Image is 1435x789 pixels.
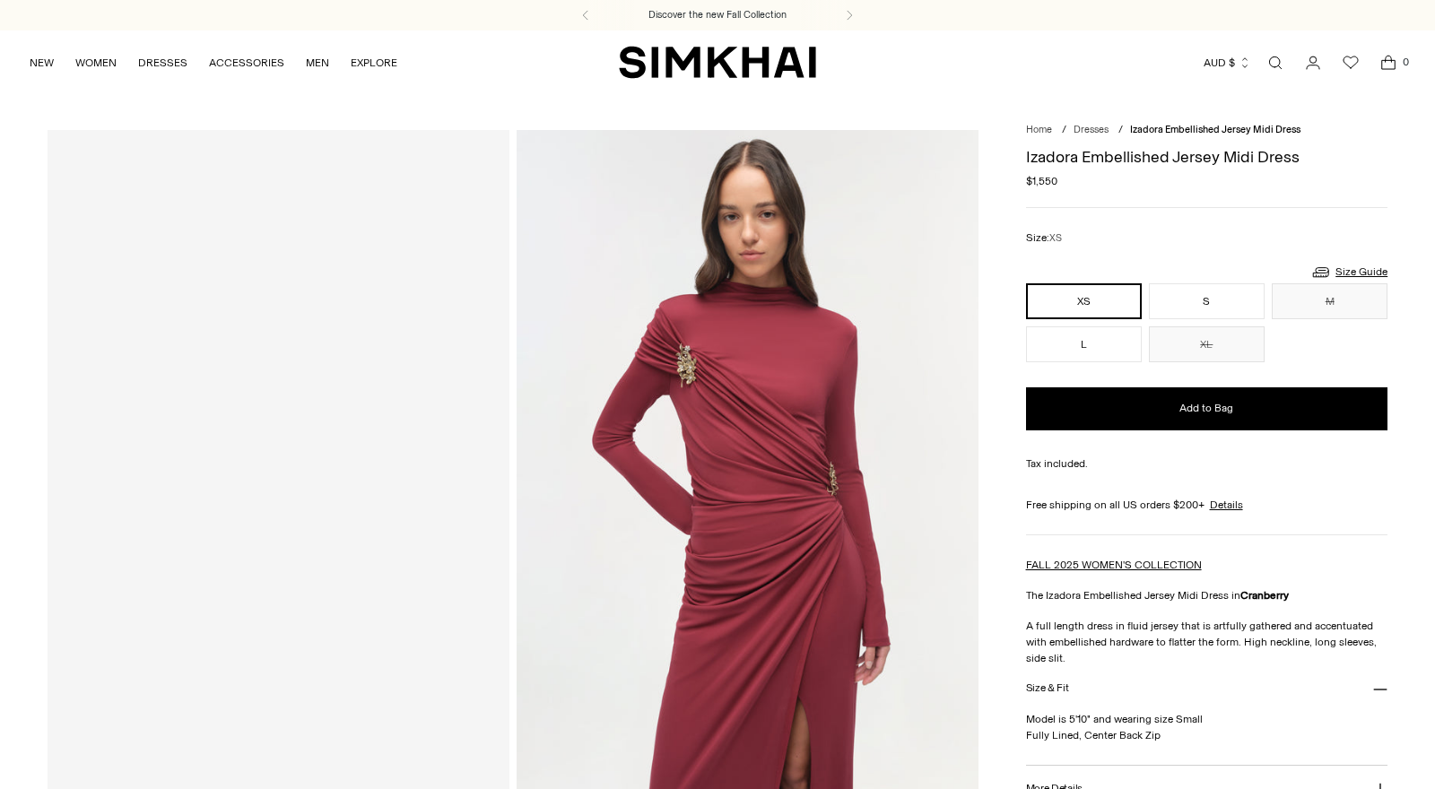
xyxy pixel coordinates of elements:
div: Tax included. [1026,455,1388,472]
a: Size Guide [1310,261,1387,283]
a: Home [1026,124,1052,135]
a: Discover the new Fall Collection [648,8,787,22]
span: Add to Bag [1179,401,1233,416]
a: Details [1210,497,1243,513]
span: 0 [1397,54,1413,70]
p: Model is 5'10" and wearing size Small Fully Lined, Center Back Zip [1026,711,1388,743]
a: WOMEN [75,43,117,82]
button: Add to Bag [1026,387,1388,430]
a: NEW [30,43,54,82]
a: Open cart modal [1370,45,1406,81]
a: Go to the account page [1295,45,1331,81]
a: Dresses [1074,124,1109,135]
span: $1,550 [1026,173,1057,189]
strong: Cranberry [1240,589,1289,602]
button: S [1149,283,1265,319]
span: Izadora Embellished Jersey Midi Dress [1130,124,1300,135]
button: M [1272,283,1387,319]
button: XL [1149,326,1265,362]
button: L [1026,326,1142,362]
div: / [1062,123,1066,138]
span: XS [1049,232,1062,244]
a: Open search modal [1257,45,1293,81]
button: AUD $ [1204,43,1251,82]
a: MEN [306,43,329,82]
nav: breadcrumbs [1026,123,1388,138]
button: XS [1026,283,1142,319]
div: / [1118,123,1123,138]
button: Size & Fit [1026,666,1388,712]
div: Free shipping on all US orders $200+ [1026,497,1388,513]
h1: Izadora Embellished Jersey Midi Dress [1026,149,1388,165]
label: Size: [1026,230,1062,247]
a: FALL 2025 WOMEN'S COLLECTION [1026,559,1202,571]
a: Wishlist [1333,45,1369,81]
a: SIMKHAI [619,45,816,80]
p: The Izadora Embellished Jersey Midi Dress in [1026,587,1388,603]
a: ACCESSORIES [209,43,284,82]
h3: Size & Fit [1026,682,1069,694]
p: A full length dress in fluid jersey that is artfully gathered and accentuated with embellished ha... [1026,618,1388,666]
a: DRESSES [138,43,187,82]
a: EXPLORE [351,43,397,82]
